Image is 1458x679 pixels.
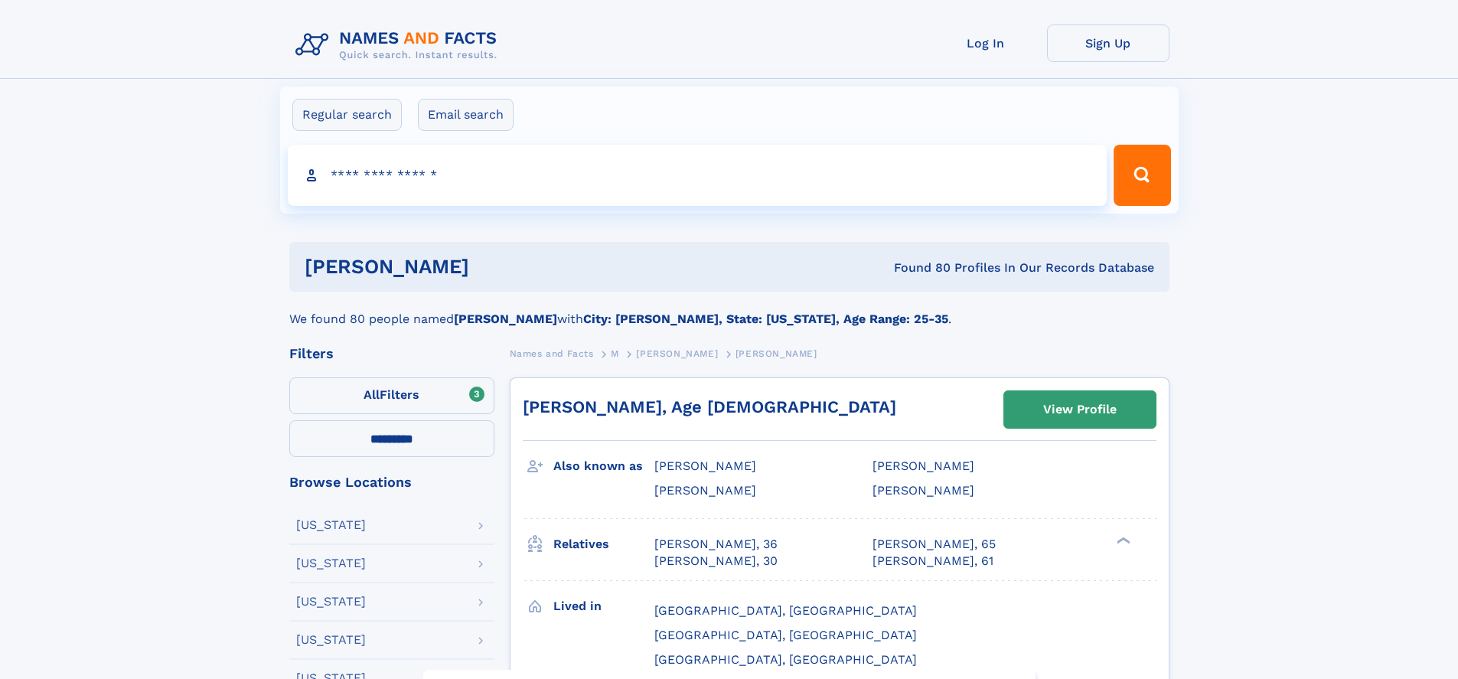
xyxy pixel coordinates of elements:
[1113,535,1131,545] div: ❯
[296,557,366,570] div: [US_STATE]
[1004,391,1156,428] a: View Profile
[611,348,619,359] span: M
[296,634,366,646] div: [US_STATE]
[873,459,974,473] span: [PERSON_NAME]
[873,553,993,570] a: [PERSON_NAME], 61
[654,652,917,667] span: [GEOGRAPHIC_DATA], [GEOGRAPHIC_DATA]
[583,312,948,326] b: City: [PERSON_NAME], State: [US_STATE], Age Range: 25-35
[1114,145,1170,206] button: Search Button
[523,397,896,416] a: [PERSON_NAME], Age [DEMOGRAPHIC_DATA]
[305,257,682,276] h1: [PERSON_NAME]
[292,99,402,131] label: Regular search
[289,24,510,66] img: Logo Names and Facts
[654,536,778,553] a: [PERSON_NAME], 36
[873,536,996,553] a: [PERSON_NAME], 65
[654,483,756,498] span: [PERSON_NAME]
[296,596,366,608] div: [US_STATE]
[510,344,594,363] a: Names and Facts
[288,145,1107,206] input: search input
[364,387,380,402] span: All
[1043,392,1117,427] div: View Profile
[925,24,1047,62] a: Log In
[654,459,756,473] span: [PERSON_NAME]
[736,348,817,359] span: [PERSON_NAME]
[654,603,917,618] span: [GEOGRAPHIC_DATA], [GEOGRAPHIC_DATA]
[289,475,494,489] div: Browse Locations
[654,628,917,642] span: [GEOGRAPHIC_DATA], [GEOGRAPHIC_DATA]
[553,593,654,619] h3: Lived in
[289,377,494,414] label: Filters
[611,344,619,363] a: M
[1047,24,1169,62] a: Sign Up
[418,99,514,131] label: Email search
[681,260,1154,276] div: Found 80 Profiles In Our Records Database
[289,292,1169,328] div: We found 80 people named with .
[636,344,718,363] a: [PERSON_NAME]
[289,347,494,361] div: Filters
[553,531,654,557] h3: Relatives
[636,348,718,359] span: [PERSON_NAME]
[296,519,366,531] div: [US_STATE]
[873,483,974,498] span: [PERSON_NAME]
[454,312,557,326] b: [PERSON_NAME]
[654,553,778,570] a: [PERSON_NAME], 30
[553,453,654,479] h3: Also known as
